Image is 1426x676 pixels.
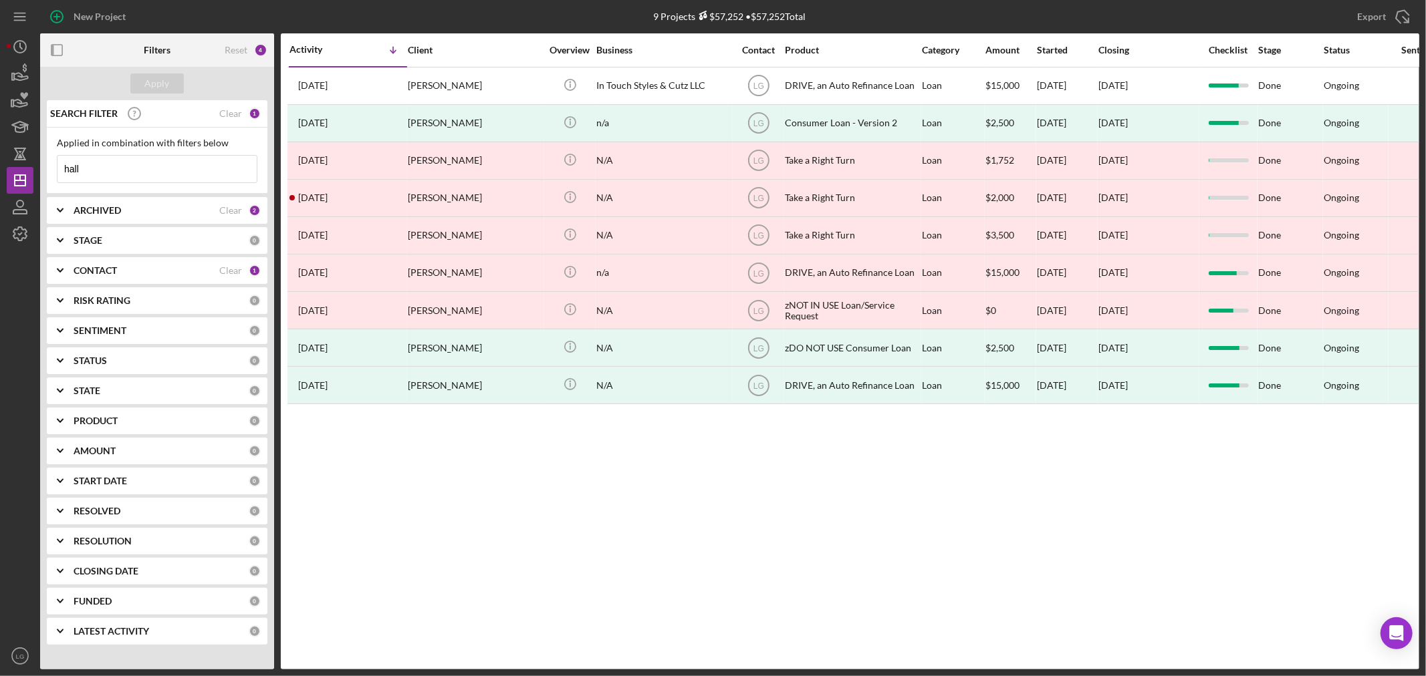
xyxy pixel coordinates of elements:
div: $1,752 [985,143,1036,178]
b: SEARCH FILTER [50,108,118,119]
div: $15,000 [985,367,1036,403]
div: Loan [922,106,984,141]
div: Loan [922,293,984,328]
button: Export [1344,3,1419,30]
div: Take a Right Turn [785,180,919,216]
div: 0 [249,385,261,397]
b: AMOUNT [74,446,116,456]
b: RESOLUTION [74,536,132,546]
div: Done [1258,218,1322,253]
div: Apply [145,73,170,94]
text: LG [753,231,763,240]
div: [PERSON_NAME] [408,255,542,291]
div: Category [922,45,984,55]
div: 0 [249,355,261,367]
div: 0 [249,565,261,577]
div: DRIVE, an Auto Refinance Loan [785,367,919,403]
div: $57,252 [696,11,744,22]
div: Overview [545,45,595,55]
div: Ongoing [1324,305,1359,316]
time: [DATE] [1098,229,1128,240]
div: Open Intercom Messenger [1381,617,1413,649]
time: [DATE] [1098,154,1128,166]
b: PRODUCT [74,415,118,426]
time: [DATE] [1098,305,1128,316]
div: Closing [1098,45,1199,55]
div: 0 [249,595,261,607]
div: [DATE] [1037,330,1097,365]
div: 4 [254,43,267,57]
div: Clear [219,205,242,216]
b: ARCHIVED [74,205,121,216]
div: [DATE] [1037,293,1097,328]
div: zDO NOT USE Consumer Loan [785,330,919,365]
time: 2025-02-12 16:42 [298,118,328,128]
b: CONTACT [74,265,117,276]
div: $2,000 [985,180,1036,216]
b: RISK RATING [74,295,130,306]
div: 9 Projects • $57,252 Total [654,11,806,22]
div: 2 [249,204,261,216]
div: Loan [922,180,984,216]
div: [PERSON_NAME] [408,143,542,178]
b: STAGE [74,235,102,246]
div: [DATE] [1037,68,1097,104]
time: 2024-02-07 09:49 [298,305,328,316]
div: [DATE] [1037,218,1097,253]
b: Filters [144,45,170,55]
div: [PERSON_NAME] [408,106,542,141]
text: LG [753,81,763,91]
div: Export [1357,3,1386,30]
div: Status [1324,45,1388,55]
time: 2024-09-11 21:42 [298,267,328,278]
div: Done [1258,68,1322,104]
div: Contact [733,45,784,55]
div: $3,500 [985,218,1036,253]
span: $15,000 [985,79,1020,91]
div: Loan [922,218,984,253]
div: [PERSON_NAME] [408,367,542,403]
div: Ongoing [1324,192,1359,203]
div: zNOT IN USE Loan/Service Request [785,293,919,328]
div: N/A [596,180,730,216]
b: LATEST ACTIVITY [74,626,149,637]
button: New Project [40,3,139,30]
time: 2025-01-29 23:27 [298,230,328,240]
div: 1 [249,265,261,277]
div: 0 [249,475,261,487]
div: [DATE] [1037,367,1097,403]
div: Take a Right Turn [785,143,919,178]
b: FUNDED [74,596,112,607]
time: 2025-07-14 15:05 [298,80,328,91]
div: [DATE] [1098,118,1128,128]
div: Done [1258,330,1322,365]
div: Ongoing [1324,155,1359,166]
div: Ongoing [1324,80,1359,91]
div: Take a Right Turn [785,218,919,253]
div: [DATE] [1037,143,1097,178]
div: N/A [596,218,730,253]
div: Done [1258,106,1322,141]
div: Done [1258,180,1322,216]
div: Applied in combination with filters below [57,138,257,148]
div: Activity [289,44,348,55]
div: 0 [249,535,261,547]
b: START DATE [74,476,127,486]
time: 2023-06-01 22:15 [298,343,328,353]
div: Amount [985,45,1036,55]
button: Apply [130,73,184,94]
div: [DATE] [1098,380,1128,391]
div: $0 [985,293,1036,328]
div: [PERSON_NAME] [408,180,542,216]
div: Ongoing [1324,118,1359,128]
div: 1 [249,108,261,120]
div: Done [1258,367,1322,403]
div: Ongoing [1324,230,1359,240]
div: Client [408,45,542,55]
div: 0 [249,505,261,517]
b: SENTIMENT [74,325,126,336]
div: Done [1258,293,1322,328]
div: Product [785,45,919,55]
div: $2,500 [985,330,1036,365]
div: N/A [596,367,730,403]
